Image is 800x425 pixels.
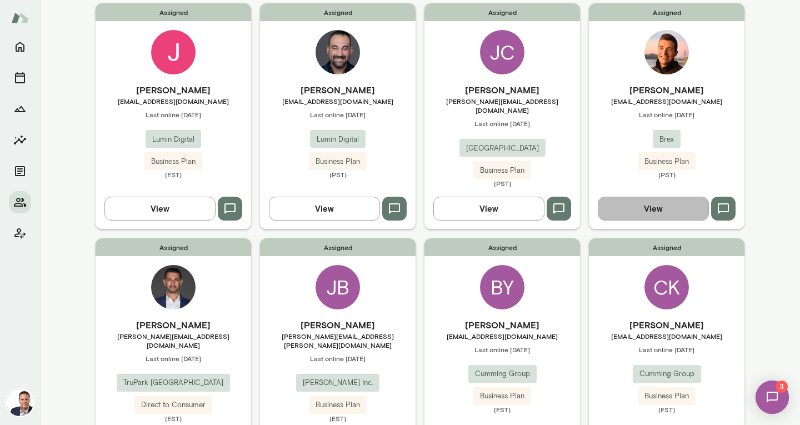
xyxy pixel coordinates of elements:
span: Last online [DATE] [589,345,744,354]
h6: [PERSON_NAME] [96,83,251,97]
div: BY [480,265,524,309]
span: (EST) [96,414,251,423]
span: Last online [DATE] [260,110,416,119]
span: (PST) [589,170,744,179]
span: Business Plan [144,156,202,167]
span: Brex [653,134,681,145]
span: [EMAIL_ADDRESS][DOMAIN_NAME] [260,97,416,106]
h6: [PERSON_NAME] [260,318,416,332]
span: [EMAIL_ADDRESS][DOMAIN_NAME] [424,332,580,341]
img: Mento [11,7,29,28]
span: [EMAIL_ADDRESS][DOMAIN_NAME] [96,97,251,106]
span: [PERSON_NAME][EMAIL_ADDRESS][DOMAIN_NAME] [424,97,580,114]
span: Business Plan [638,391,696,402]
span: Assigned [260,238,416,256]
h6: [PERSON_NAME] [589,318,744,332]
span: Assigned [424,238,580,256]
h6: [PERSON_NAME] [424,318,580,332]
button: View [433,197,544,220]
button: View [104,197,216,220]
span: Business Plan [638,156,696,167]
div: CK [644,265,689,309]
span: Last online [DATE] [96,354,251,363]
img: Atif Sabawi [316,30,360,74]
button: View [269,197,380,220]
span: [GEOGRAPHIC_DATA] [459,143,546,154]
img: Jon Fraser [7,389,33,416]
span: TruPark [GEOGRAPHIC_DATA] [117,377,230,388]
span: (EST) [96,170,251,179]
span: (EST) [260,414,416,423]
span: Cumming Group [468,368,537,379]
span: (EST) [589,405,744,414]
img: Jennifer Miklosi [151,30,196,74]
span: Last online [DATE] [589,110,744,119]
span: Direct to Consumer [134,399,212,411]
h6: [PERSON_NAME] [589,83,744,97]
span: [PERSON_NAME][EMAIL_ADDRESS][PERSON_NAME][DOMAIN_NAME] [260,332,416,349]
h6: [PERSON_NAME] [424,83,580,97]
span: Lumin Digital [310,134,366,145]
button: Growth Plan [9,98,31,120]
button: Members [9,191,31,213]
span: Last online [DATE] [260,354,416,363]
span: [EMAIL_ADDRESS][DOMAIN_NAME] [589,97,744,106]
span: Assigned [260,3,416,21]
h6: [PERSON_NAME] [96,318,251,332]
button: View [598,197,709,220]
div: JB [316,265,360,309]
span: Business Plan [473,165,531,176]
span: Assigned [424,3,580,21]
span: (PST) [260,170,416,179]
button: Insights [9,129,31,151]
span: Assigned [96,3,251,21]
img: Jonas Gebhardt [644,30,689,74]
span: (EST) [424,405,580,414]
span: Business Plan [309,156,367,167]
span: Lumin Digital [146,134,201,145]
span: Business Plan [309,399,367,411]
span: [PERSON_NAME] Inc. [296,377,379,388]
span: [PERSON_NAME][EMAIL_ADDRESS][DOMAIN_NAME] [96,332,251,349]
span: [EMAIL_ADDRESS][DOMAIN_NAME] [589,332,744,341]
div: JC [480,30,524,74]
span: Assigned [96,238,251,256]
span: Last online [DATE] [424,345,580,354]
h6: [PERSON_NAME] [260,83,416,97]
button: Sessions [9,67,31,89]
span: Last online [DATE] [96,110,251,119]
span: (PST) [424,179,580,188]
span: Business Plan [473,391,531,402]
span: Assigned [589,238,744,256]
img: Aaron Alamary [151,265,196,309]
span: Assigned [589,3,744,21]
button: Documents [9,160,31,182]
span: Last online [DATE] [424,119,580,128]
button: Home [9,36,31,58]
button: Client app [9,222,31,244]
span: Cumming Group [633,368,701,379]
